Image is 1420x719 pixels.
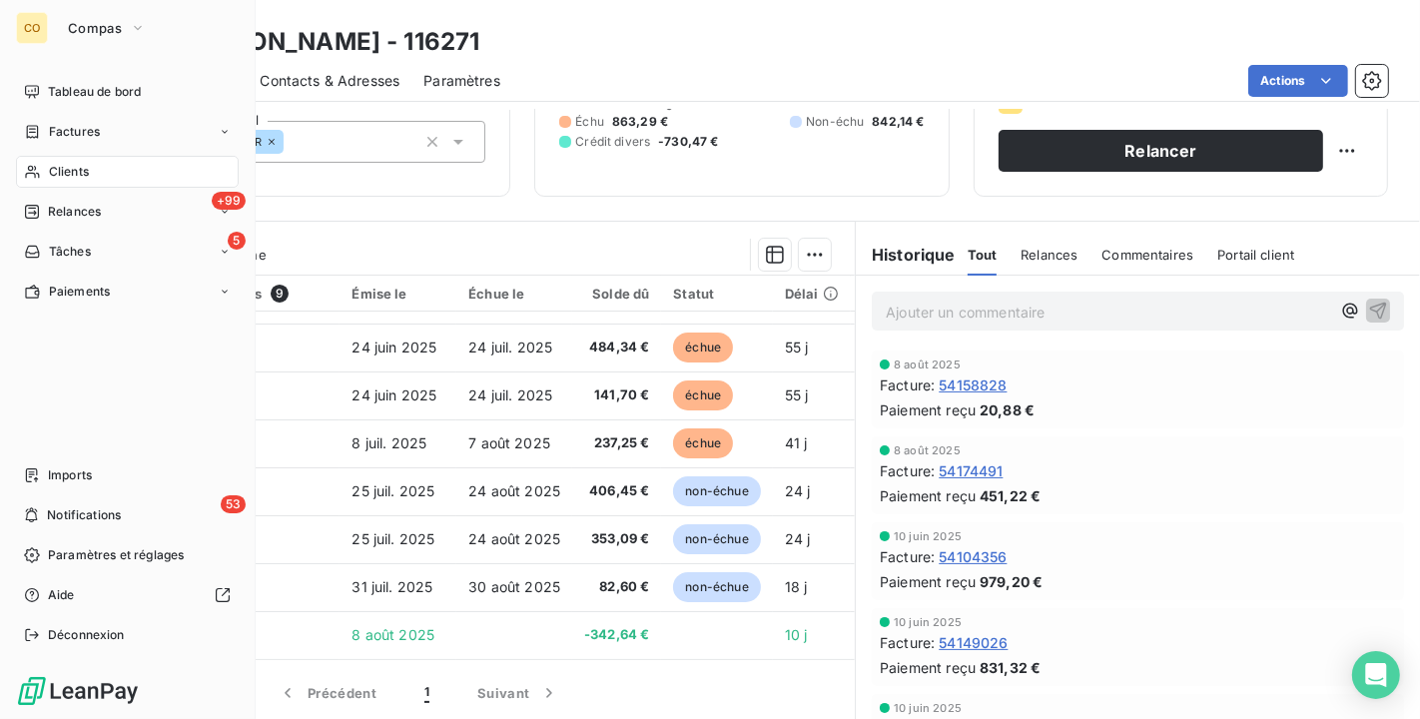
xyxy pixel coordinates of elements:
[980,485,1041,506] span: 451,22 €
[400,672,453,714] button: 1
[16,156,239,188] a: Clients
[48,626,125,644] span: Déconnexion
[894,702,962,714] span: 10 juin 2025
[468,530,560,547] span: 24 août 2025
[352,286,444,302] div: Émise le
[468,286,560,302] div: Échue le
[49,163,89,181] span: Clients
[424,683,429,703] span: 1
[16,12,48,44] div: CO
[612,113,668,131] span: 863,29 €
[880,546,935,567] span: Facture :
[453,672,583,714] button: Suivant
[48,466,92,484] span: Imports
[47,506,121,524] span: Notifications
[584,433,649,453] span: 237,25 €
[468,386,552,403] span: 24 juil. 2025
[16,276,239,308] a: Paiements
[49,243,91,261] span: Tâches
[176,24,479,60] h3: [PERSON_NAME] - 116271
[673,572,760,602] span: non-échue
[880,571,976,592] span: Paiement reçu
[49,123,100,141] span: Factures
[673,380,733,410] span: échue
[939,546,1007,567] span: 54104356
[48,586,75,604] span: Aide
[48,546,184,564] span: Paramètres et réglages
[880,399,976,420] span: Paiement reçu
[673,524,760,554] span: non-échue
[785,339,809,356] span: 55 j
[16,459,239,491] a: Imports
[352,578,432,595] span: 31 juil. 2025
[352,386,436,403] span: 24 juin 2025
[584,338,649,358] span: 484,34 €
[16,196,239,228] a: +99Relances
[284,133,300,151] input: Ajouter une valeur
[894,444,961,456] span: 8 août 2025
[68,20,122,36] span: Compas
[423,71,500,91] span: Paramètres
[48,83,141,101] span: Tableau de bord
[980,399,1035,420] span: 20,88 €
[785,286,839,302] div: Délai
[48,203,101,221] span: Relances
[352,434,426,451] span: 8 juil. 2025
[999,130,1323,172] button: Relancer
[352,626,434,643] span: 8 août 2025
[980,571,1043,592] span: 979,20 €
[1021,247,1077,263] span: Relances
[468,339,552,356] span: 24 juil. 2025
[575,113,604,131] span: Échu
[212,192,246,210] span: +99
[16,675,140,707] img: Logo LeanPay
[806,113,864,131] span: Non-échu
[271,285,289,303] span: 9
[658,133,718,151] span: -730,47 €
[785,386,809,403] span: 55 j
[260,71,399,91] span: Contacts & Adresses
[352,482,434,499] span: 25 juil. 2025
[584,481,649,501] span: 406,45 €
[872,113,924,131] span: 842,14 €
[584,385,649,405] span: 141,70 €
[939,374,1007,395] span: 54158828
[1352,651,1400,699] div: Open Intercom Messenger
[352,339,436,356] span: 24 juin 2025
[939,632,1008,653] span: 54149026
[584,577,649,597] span: 82,60 €
[584,529,649,549] span: 353,09 €
[939,460,1003,481] span: 54174491
[894,530,962,542] span: 10 juin 2025
[221,495,246,513] span: 53
[856,243,956,267] h6: Historique
[880,657,976,678] span: Paiement reçu
[880,460,935,481] span: Facture :
[1217,247,1294,263] span: Portail client
[673,476,760,506] span: non-échue
[575,133,650,151] span: Crédit divers
[468,578,560,595] span: 30 août 2025
[894,359,961,370] span: 8 août 2025
[673,333,733,362] span: échue
[16,236,239,268] a: 5Tâches
[673,428,733,458] span: échue
[16,116,239,148] a: Factures
[468,482,560,499] span: 24 août 2025
[968,247,998,263] span: Tout
[16,76,239,108] a: Tableau de bord
[880,374,935,395] span: Facture :
[16,579,239,611] a: Aide
[785,482,811,499] span: 24 j
[785,434,808,451] span: 41 j
[1248,65,1348,97] button: Actions
[785,530,811,547] span: 24 j
[468,434,550,451] span: 7 août 2025
[352,530,434,547] span: 25 juil. 2025
[584,625,649,645] span: -342,64 €
[254,672,400,714] button: Précédent
[584,286,649,302] div: Solde dû
[673,286,760,302] div: Statut
[16,539,239,571] a: Paramètres et réglages
[880,632,935,653] span: Facture :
